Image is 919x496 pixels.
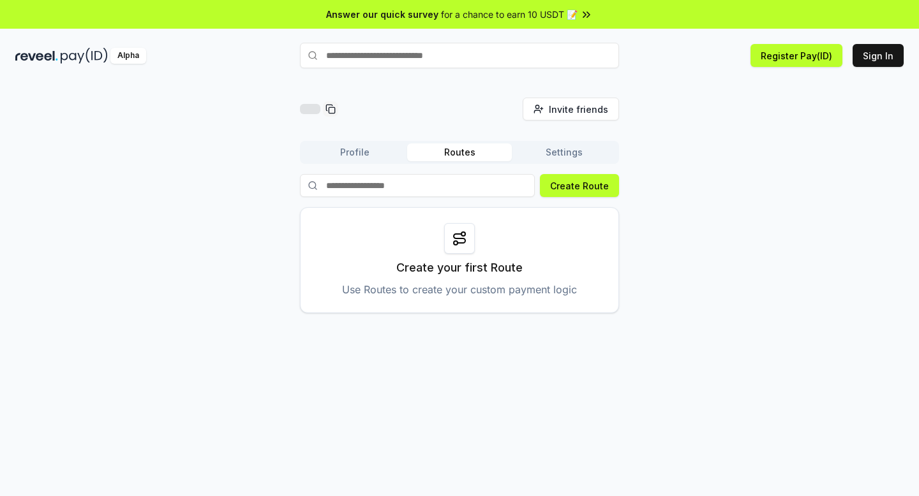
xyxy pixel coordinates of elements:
[342,282,577,297] p: Use Routes to create your custom payment logic
[407,143,512,161] button: Routes
[549,103,608,116] span: Invite friends
[441,8,578,21] span: for a chance to earn 10 USDT 📝
[396,259,523,277] p: Create your first Route
[751,44,842,67] button: Register Pay(ID)
[540,174,619,197] button: Create Route
[853,44,904,67] button: Sign In
[326,8,438,21] span: Answer our quick survey
[110,48,146,64] div: Alpha
[523,98,619,120] button: Invite friends
[61,48,108,64] img: pay_id
[512,143,616,161] button: Settings
[303,143,407,161] button: Profile
[15,48,58,64] img: reveel_dark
